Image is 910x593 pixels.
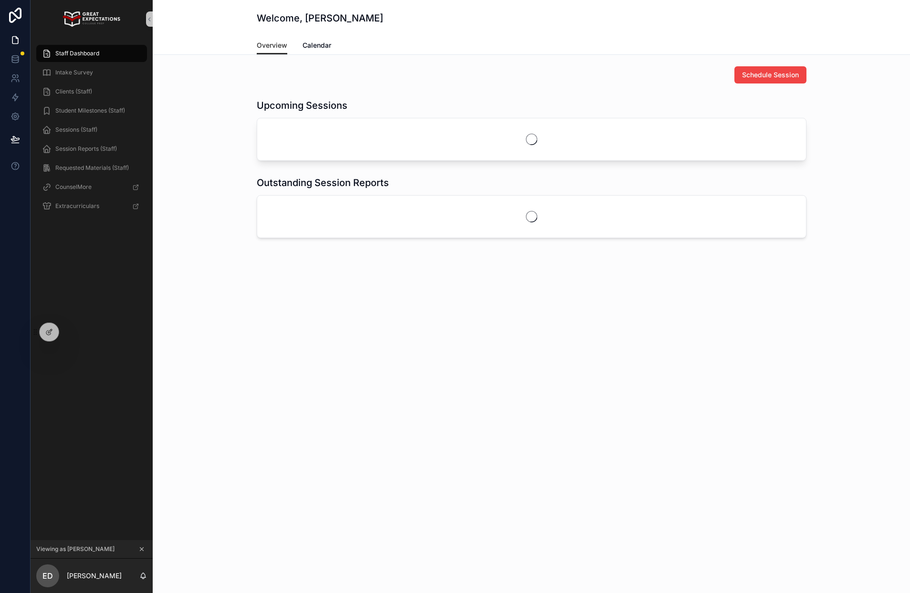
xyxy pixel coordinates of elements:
a: Overview [257,37,287,55]
img: App logo [63,11,120,27]
span: Requested Materials (Staff) [55,164,129,172]
span: Schedule Session [742,70,799,80]
a: Session Reports (Staff) [36,140,147,157]
span: Clients (Staff) [55,88,92,95]
h1: Welcome, [PERSON_NAME] [257,11,383,25]
a: CounselMore [36,178,147,196]
a: Staff Dashboard [36,45,147,62]
button: Schedule Session [734,66,806,83]
h1: Outstanding Session Reports [257,176,389,189]
span: Session Reports (Staff) [55,145,117,153]
span: Student Milestones (Staff) [55,107,125,114]
span: Staff Dashboard [55,50,99,57]
span: Viewing as [PERSON_NAME] [36,545,115,553]
span: Intake Survey [55,69,93,76]
h1: Upcoming Sessions [257,99,347,112]
span: Extracurriculars [55,202,99,210]
a: Extracurriculars [36,198,147,215]
span: Overview [257,41,287,50]
a: Intake Survey [36,64,147,81]
span: Sessions (Staff) [55,126,97,134]
span: ED [42,570,53,582]
a: Requested Materials (Staff) [36,159,147,177]
a: Clients (Staff) [36,83,147,100]
span: Calendar [303,41,331,50]
a: Student Milestones (Staff) [36,102,147,119]
a: Sessions (Staff) [36,121,147,138]
div: scrollable content [31,38,153,227]
span: CounselMore [55,183,92,191]
a: Calendar [303,37,331,56]
p: [PERSON_NAME] [67,571,122,581]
